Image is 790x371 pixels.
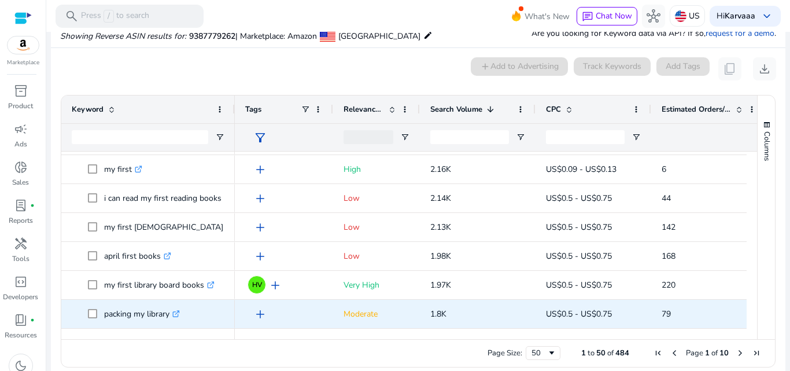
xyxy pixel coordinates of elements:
[12,254,29,264] p: Tools
[596,10,632,21] span: Chat Now
[675,10,686,22] img: us.svg
[14,275,28,289] span: code_blocks
[104,244,171,268] p: april first books
[72,130,208,144] input: Keyword Filter Input
[423,28,433,42] mat-icon: edit
[8,36,39,54] img: amazon.svg
[12,177,29,188] p: Sales
[253,192,267,205] span: add
[344,186,409,210] p: Low
[607,348,614,358] span: of
[654,348,663,358] div: First Page
[14,237,28,251] span: handyman
[189,31,235,42] span: 9387779262
[662,308,671,319] span: 79
[762,131,772,161] span: Columns
[338,31,420,42] span: [GEOGRAPHIC_DATA]
[753,57,776,80] button: download
[253,249,267,263] span: add
[546,308,612,319] span: US$0.5 - US$0.75
[344,157,409,181] p: High
[662,222,675,233] span: 142
[615,348,629,358] span: 484
[546,104,561,115] span: CPC
[430,251,451,262] span: 1.98K
[344,104,384,115] span: Relevance Score
[14,160,28,174] span: donut_small
[104,273,215,297] p: my first library board books
[582,11,593,23] span: chat
[662,251,675,262] span: 168
[760,9,774,23] span: keyboard_arrow_down
[104,302,180,326] p: packing my library
[9,215,33,226] p: Reports
[430,104,482,115] span: Search Volume
[344,244,409,268] p: Low
[30,318,35,322] span: fiber_manual_record
[717,12,755,20] p: Hi
[525,6,570,27] span: What's New
[268,278,282,292] span: add
[526,346,560,360] div: Page Size
[245,104,261,115] span: Tags
[65,9,79,23] span: search
[430,222,451,233] span: 2.13K
[711,348,718,358] span: of
[104,157,142,181] p: my first
[725,10,755,21] b: Karvaaa
[14,313,28,327] span: book_4
[430,130,509,144] input: Search Volume Filter Input
[686,348,703,358] span: Page
[596,348,606,358] span: 50
[235,31,317,42] span: | Marketplace: Amazon
[689,6,700,26] p: US
[81,10,149,23] p: Press to search
[488,348,522,358] div: Page Size:
[632,133,641,142] button: Open Filter Menu
[647,9,660,23] span: hub
[253,307,267,321] span: add
[430,308,446,319] span: 1.8K
[752,348,761,358] div: Last Page
[430,164,451,175] span: 2.16K
[546,193,612,204] span: US$0.5 - US$0.75
[662,193,671,204] span: 44
[104,10,114,23] span: /
[719,348,729,358] span: 10
[104,186,232,210] p: i can read my first reading books
[215,133,224,142] button: Open Filter Menu
[705,348,710,358] span: 1
[104,215,234,239] p: my first [DEMOGRAPHIC_DATA]
[546,251,612,262] span: US$0.5 - US$0.75
[3,292,38,302] p: Developers
[344,215,409,239] p: Low
[72,104,104,115] span: Keyword
[662,280,675,291] span: 220
[736,348,745,358] div: Next Page
[30,203,35,208] span: fiber_manual_record
[253,131,267,145] span: filter_alt
[642,5,665,28] button: hub
[546,280,612,291] span: US$0.5 - US$0.75
[430,280,451,291] span: 1.97K
[5,330,37,340] p: Resources
[400,133,409,142] button: Open Filter Menu
[252,281,262,288] span: HV
[253,221,267,234] span: add
[14,122,28,136] span: campaign
[253,163,267,177] span: add
[14,139,27,149] p: Ads
[14,84,28,98] span: inventory_2
[344,302,409,326] p: Moderate
[60,31,186,42] i: Showing Reverse ASIN results for:
[577,7,637,25] button: chatChat Now
[758,62,771,76] span: download
[662,164,666,175] span: 6
[430,193,451,204] span: 2.14K
[670,348,679,358] div: Previous Page
[8,101,33,111] p: Product
[14,199,28,212] span: lab_profile
[581,348,586,358] span: 1
[546,130,625,144] input: CPC Filter Input
[546,164,617,175] span: US$0.09 - US$0.13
